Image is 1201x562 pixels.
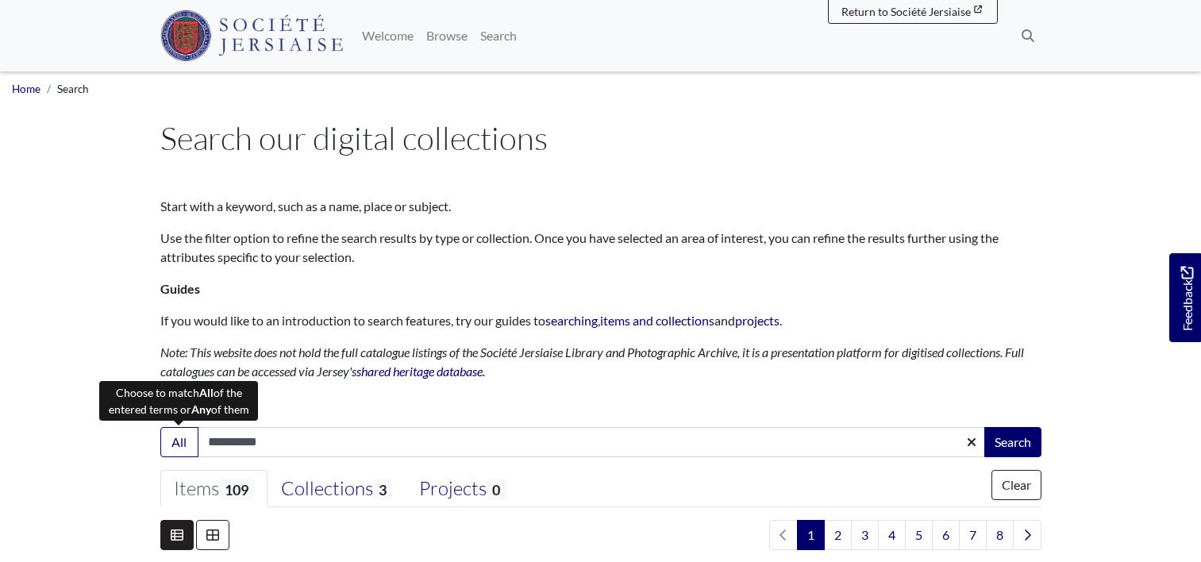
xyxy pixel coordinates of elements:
[986,520,1014,550] a: Goto page 8
[600,313,714,328] a: items and collections
[851,520,879,550] a: Goto page 3
[841,5,971,18] span: Return to Société Jersiaise
[160,197,1041,216] p: Start with a keyword, such as a name, place or subject.
[1169,253,1201,342] a: Would you like to provide feedback?
[356,364,483,379] a: shared heritage database
[99,381,258,421] div: Choose to match of the entered terms or of them
[763,520,1041,550] nav: pagination
[160,345,1024,379] em: Note: This website does not hold the full catalogue listings of the Société Jersiaise Library and...
[160,229,1041,267] p: Use the filter option to refine the search results by type or collection. Once you have selected ...
[769,520,798,550] li: Previous page
[160,10,344,61] img: Société Jersiaise
[160,119,1041,157] h1: Search our digital collections
[160,311,1041,330] p: If you would like to an introduction to search features, try our guides to , and .
[735,313,779,328] a: projects
[474,20,523,52] a: Search
[356,20,420,52] a: Welcome
[797,520,825,550] span: Goto page 1
[878,520,906,550] a: Goto page 4
[57,83,89,95] span: Search
[545,313,598,328] a: searching
[373,479,392,500] span: 3
[1013,520,1041,550] a: Next page
[905,520,933,550] a: Goto page 5
[487,479,506,500] span: 0
[12,83,40,95] a: Home
[959,520,987,550] a: Goto page 7
[160,281,200,296] strong: Guides
[191,402,211,416] strong: Any
[219,479,254,500] span: 109
[932,520,960,550] a: Goto page 6
[991,470,1041,500] button: Clear
[281,477,392,501] div: Collections
[984,427,1041,457] button: Search
[160,427,198,457] button: All
[824,520,852,550] a: Goto page 2
[174,477,254,501] div: Items
[160,6,344,65] a: Société Jersiaise logo
[199,386,214,399] strong: All
[420,20,474,52] a: Browse
[198,427,986,457] input: Enter one or more search terms...
[1177,266,1196,330] span: Feedback
[419,477,506,501] div: Projects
